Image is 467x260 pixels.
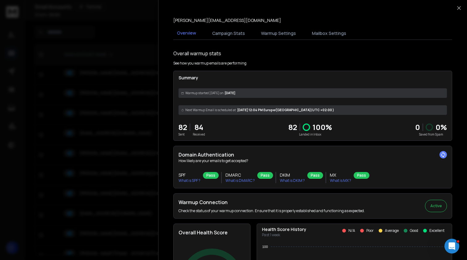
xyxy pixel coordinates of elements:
[330,172,351,178] h3: MX
[179,88,447,98] div: [DATE]
[429,228,444,233] p: Excellent
[425,200,447,212] button: Active
[262,245,268,249] tspan: 100
[366,228,374,233] p: Poor
[173,61,246,66] p: See how you warmup emails are performing
[185,91,223,95] span: Warmup started [DATE] on
[193,122,205,132] p: 84
[385,228,399,233] p: Average
[308,27,350,40] button: Mailbox Settings
[173,50,221,57] h1: Overall warmup stats
[179,178,200,183] p: What is SPF ?
[225,172,255,178] h3: DMARC
[280,178,305,183] p: What is DKIM ?
[313,122,332,132] p: 100 %
[173,17,281,23] p: [PERSON_NAME][EMAIL_ADDRESS][DOMAIN_NAME]
[262,233,306,237] p: Past 1 week
[444,239,459,254] iframe: Intercom live chat
[203,172,219,179] div: Pass
[348,228,355,233] p: N/A
[257,172,273,179] div: Pass
[185,108,236,112] span: Next Warmup Email is scheduled at
[179,199,365,206] h2: Warmup Connection
[410,228,418,233] p: Good
[179,172,200,178] h3: SPF
[288,122,297,132] p: 82
[179,158,447,163] p: How likely are your emails to get accepted?
[179,105,447,115] div: [DATE] 12:04 PM Europe/[GEOGRAPHIC_DATA] (UTC +02:00 )
[354,172,369,179] div: Pass
[415,122,420,132] strong: 0
[280,172,305,178] h3: DKIM
[435,122,447,132] p: 0 %
[173,26,200,40] button: Overview
[193,132,205,137] p: Received
[179,208,365,213] p: Check the status of your warmup connection. Ensure that it is properly established and functionin...
[288,132,332,137] p: Landed in Inbox
[415,132,447,137] p: Saved from Spam
[307,172,323,179] div: Pass
[179,122,187,132] p: 82
[262,226,306,233] p: Health Score History
[179,151,447,158] h2: Domain Authentication
[208,27,249,40] button: Campaign Stats
[330,178,351,183] p: What is MX ?
[179,132,187,137] p: Sent
[257,27,300,40] button: Warmup Settings
[179,229,245,236] h2: Overall Health Score
[225,178,255,183] p: What is DMARC ?
[179,75,447,81] p: Summary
